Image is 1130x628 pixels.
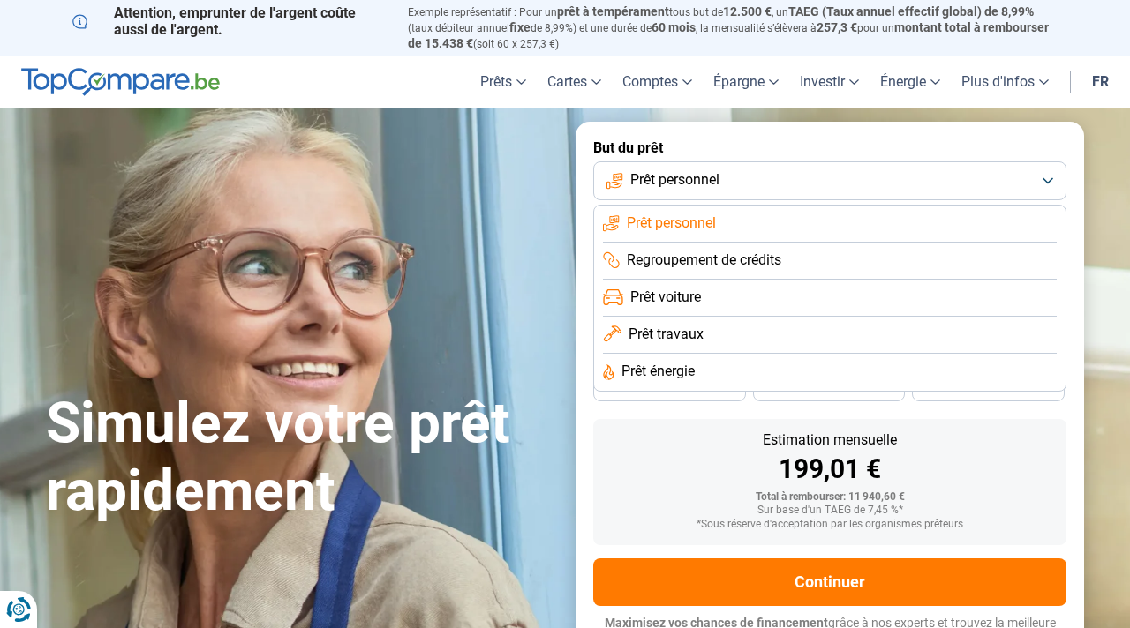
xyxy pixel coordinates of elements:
span: Prêt voiture [630,288,701,307]
p: Exemple représentatif : Pour un tous but de , un (taux débiteur annuel de 8,99%) et une durée de ... [408,4,1058,51]
span: Prêt personnel [630,170,719,190]
a: Énergie [870,56,951,108]
h1: Simulez votre prêt rapidement [46,390,554,526]
span: Prêt personnel [627,213,716,233]
button: Continuer [593,558,1066,606]
span: Prêt travaux [629,325,704,344]
a: Épargne [703,56,789,108]
div: Sur base d'un TAEG de 7,45 %* [607,505,1052,517]
div: Estimation mensuelle [607,433,1052,447]
div: *Sous réserve d'acceptation par les organismes prêteurs [607,519,1052,531]
span: fixe [509,20,531,34]
img: TopCompare [21,68,220,96]
span: 60 mois [652,20,696,34]
span: 257,3 € [817,20,857,34]
a: Plus d'infos [951,56,1059,108]
span: Regroupement de crédits [627,250,781,270]
span: Prêt énergie [621,362,695,381]
a: Prêts [470,56,537,108]
span: 36 mois [650,383,689,393]
span: prêt à tempérament [557,4,669,19]
div: 199,01 € [607,456,1052,482]
span: 30 mois [810,383,848,393]
span: 24 mois [969,383,1008,393]
label: But du prêt [593,139,1066,156]
button: Prêt personnel [593,161,1066,200]
span: TAEG (Taux annuel effectif global) de 8,99% [788,4,1034,19]
a: fr [1081,56,1119,108]
a: Cartes [537,56,612,108]
a: Investir [789,56,870,108]
div: Total à rembourser: 11 940,60 € [607,491,1052,504]
span: 12.500 € [723,4,772,19]
span: montant total à rembourser de 15.438 € [408,20,1049,50]
p: Attention, emprunter de l'argent coûte aussi de l'argent. [72,4,387,38]
a: Comptes [612,56,703,108]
